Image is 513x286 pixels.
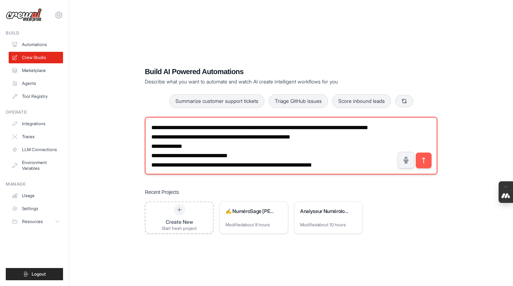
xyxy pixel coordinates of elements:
[332,94,391,108] button: Score inbound leads
[9,203,63,214] a: Settings
[9,118,63,130] a: Integrations
[145,189,179,196] h3: Recent Projects
[22,219,43,224] span: Resources
[226,208,275,215] div: ✍️ NuméroSage [PERSON_NAME] - Entrée Manuelle Date
[169,94,264,108] button: Summarize customer support tickets
[6,181,63,187] div: Manage
[477,251,513,286] iframe: Chat Widget
[9,131,63,142] a: Traces
[9,216,63,227] button: Resources
[269,94,328,108] button: Triage GitHub issues
[6,268,63,280] button: Logout
[9,91,63,102] a: Tool Registry
[395,95,413,107] button: Get new suggestions
[9,190,63,201] a: Usage
[9,65,63,76] a: Marketplace
[398,152,414,168] button: Click to speak your automation idea
[145,78,387,85] p: Describe what you want to automate and watch AI create intelligent workflows for you
[300,208,349,215] div: Analyseur Numérologique Automatisé
[162,218,197,226] div: Create New
[300,222,346,228] div: Modified about 10 hours
[9,52,63,63] a: Crew Studio
[9,78,63,89] a: Agents
[226,222,270,228] div: Modified about 8 hours
[9,39,63,50] a: Automations
[6,30,63,36] div: Build
[145,67,387,77] h1: Build AI Powered Automations
[477,251,513,286] div: Widget de chat
[9,157,63,174] a: Environment Variables
[32,271,46,277] span: Logout
[6,8,42,22] img: Logo
[9,144,63,155] a: LLM Connections
[6,109,63,115] div: Operate
[162,226,197,231] div: Start fresh project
